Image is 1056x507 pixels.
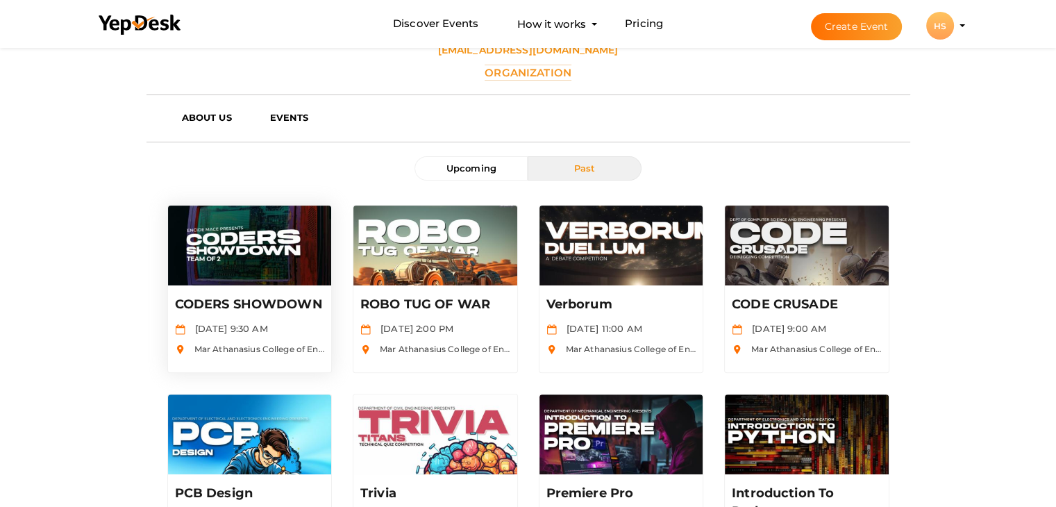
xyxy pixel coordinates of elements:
p: PCB Design [175,485,325,502]
span: [DATE] 9:00 AM [745,323,826,334]
img: 8VDLN38W_small.jpeg [725,394,889,474]
span: Upcoming [446,163,496,174]
b: ABOUT US [182,112,232,123]
img: KGK9EYWJ_small.jpeg [353,206,517,285]
p: Premiere Pro [546,485,696,502]
div: HS [926,12,954,40]
a: ABOUT US [171,107,260,128]
img: location.svg [546,344,557,355]
img: ZPNVY83O_small.jpeg [539,394,703,474]
img: FJO4VMEB_small.jpeg [168,394,332,474]
a: Pricing [625,11,663,37]
label: Organization [485,65,571,81]
p: Trivia [360,485,510,502]
button: Upcoming [414,156,528,181]
span: Past [574,163,596,174]
p: CODE CRUSADE [732,296,882,313]
img: location.svg [732,344,742,355]
label: [EMAIL_ADDRESS][DOMAIN_NAME] [438,43,619,57]
img: calendar.svg [546,324,557,335]
span: Mar Athanasius College of Engineering - [GEOGRAPHIC_DATA], [GEOGRAPHIC_DATA], [GEOGRAPHIC_DATA] [373,344,847,354]
img: UN1KGFZ0_small.jpeg [168,206,332,285]
span: Mar Athanasius College of Engineering - [GEOGRAPHIC_DATA], [GEOGRAPHIC_DATA], [GEOGRAPHIC_DATA] [187,344,662,354]
p: CODERS SHOWDOWN [175,296,325,313]
button: Create Event [811,13,903,40]
img: calendar.svg [732,324,742,335]
a: EVENTS [260,107,337,128]
button: Past [528,156,641,181]
span: [DATE] 9:30 AM [188,323,268,334]
img: location.svg [175,344,185,355]
p: Verborum [546,296,696,313]
img: calendar.svg [360,324,371,335]
b: EVENTS [270,112,309,123]
img: location.svg [360,344,371,355]
button: How it works [513,11,590,37]
span: [DATE] 11:00 AM [560,323,642,334]
span: Mar Athanasius College of Engineering - [GEOGRAPHIC_DATA], [GEOGRAPHIC_DATA], [GEOGRAPHIC_DATA] [559,344,1033,354]
img: PXT26EKD_small.jpeg [539,206,703,285]
profile-pic: HS [926,21,954,31]
img: calendar.svg [175,324,185,335]
img: ZHH7A69Y_small.jpeg [353,394,517,474]
button: HS [922,11,958,40]
span: [DATE] 2:00 PM [374,323,453,334]
a: Discover Events [393,11,478,37]
p: ROBO TUG OF WAR [360,296,510,313]
img: 5AQG90WA_small.jpeg [725,206,889,285]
